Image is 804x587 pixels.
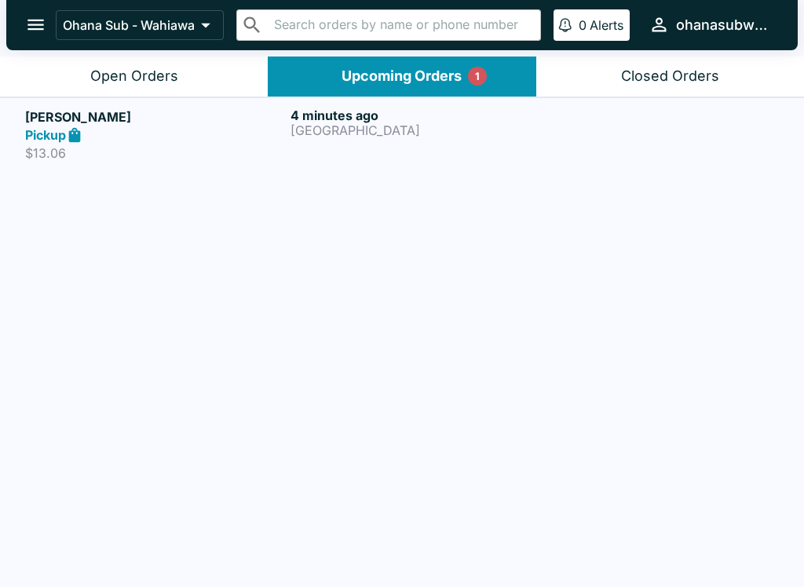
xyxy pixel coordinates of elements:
[25,127,66,143] strong: Pickup
[291,108,550,123] h6: 4 minutes ago
[621,67,719,86] div: Closed Orders
[342,67,462,86] div: Upcoming Orders
[25,145,284,161] p: $13.06
[291,123,550,137] p: [GEOGRAPHIC_DATA]
[590,17,623,33] p: Alerts
[475,68,480,84] p: 1
[25,108,284,126] h5: [PERSON_NAME]
[63,17,195,33] p: Ohana Sub - Wahiawa
[269,14,534,36] input: Search orders by name or phone number
[90,67,178,86] div: Open Orders
[579,17,587,33] p: 0
[16,5,56,45] button: open drawer
[676,16,773,35] div: ohanasubwahiawa
[56,10,224,40] button: Ohana Sub - Wahiawa
[642,8,779,42] button: ohanasubwahiawa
